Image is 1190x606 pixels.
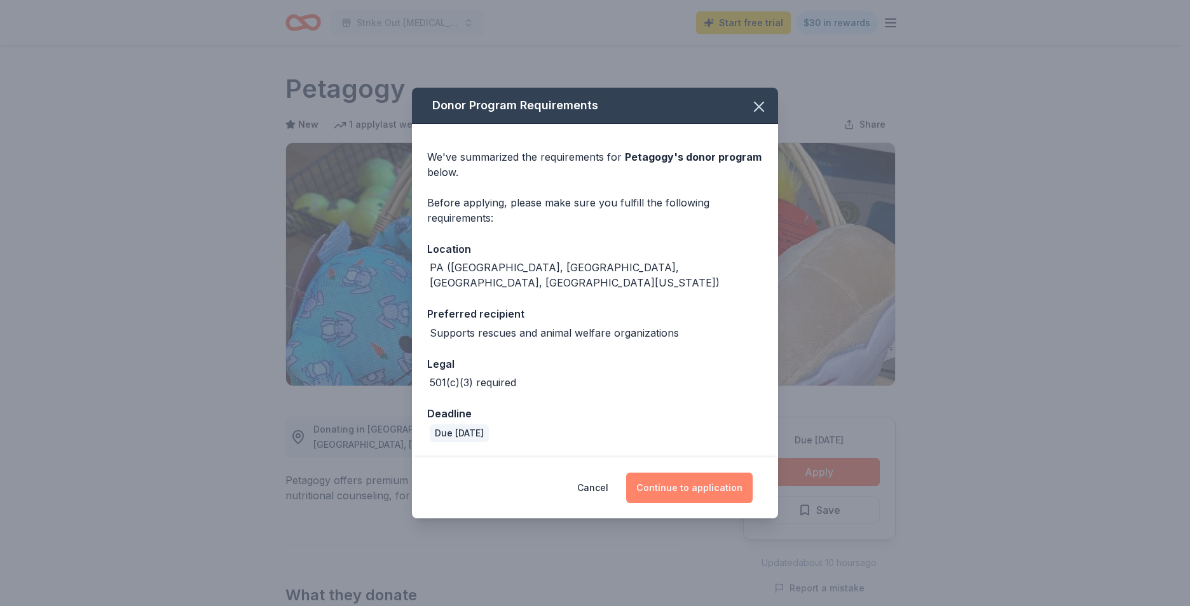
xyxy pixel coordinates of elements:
div: Legal [427,356,763,372]
div: PA ([GEOGRAPHIC_DATA], [GEOGRAPHIC_DATA], [GEOGRAPHIC_DATA], [GEOGRAPHIC_DATA][US_STATE]) [430,260,763,290]
div: Location [427,241,763,257]
div: Before applying, please make sure you fulfill the following requirements: [427,195,763,226]
div: Donor Program Requirements [412,88,778,124]
div: Deadline [427,405,763,422]
div: Preferred recipient [427,306,763,322]
button: Cancel [577,473,608,503]
span: Petagogy 's donor program [625,151,762,163]
div: We've summarized the requirements for below. [427,149,763,180]
div: Supports rescues and animal welfare organizations [430,325,679,340]
button: Continue to application [626,473,753,503]
div: Due [DATE] [430,424,489,442]
div: 501(c)(3) required [430,375,516,390]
